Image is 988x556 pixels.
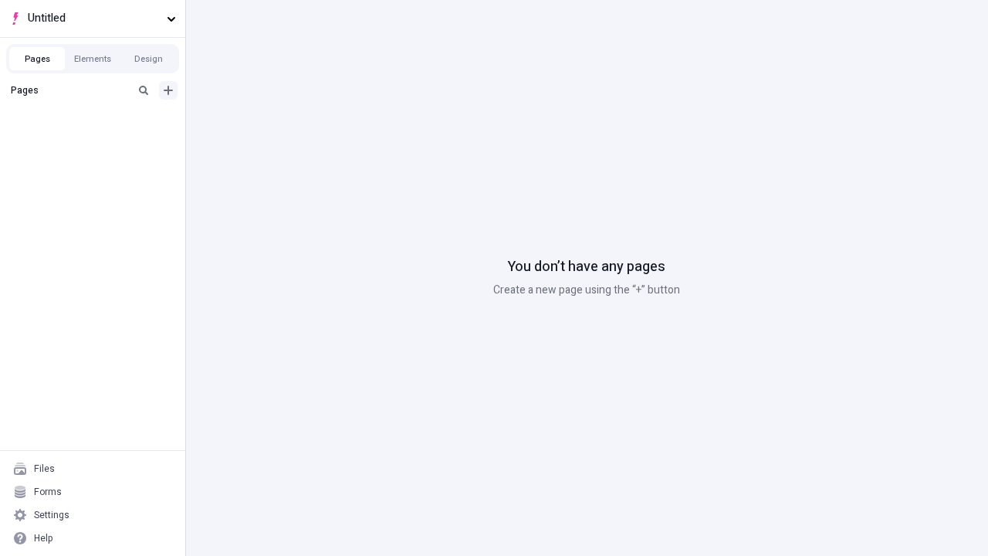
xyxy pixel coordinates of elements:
[11,84,128,97] div: Pages
[34,486,62,498] div: Forms
[34,532,53,544] div: Help
[508,257,665,277] p: You don’t have any pages
[493,282,680,299] p: Create a new page using the “+” button
[65,47,120,70] button: Elements
[9,47,65,70] button: Pages
[34,463,55,475] div: Files
[28,10,161,27] span: Untitled
[120,47,176,70] button: Design
[159,81,178,100] button: Add new
[34,509,69,521] div: Settings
